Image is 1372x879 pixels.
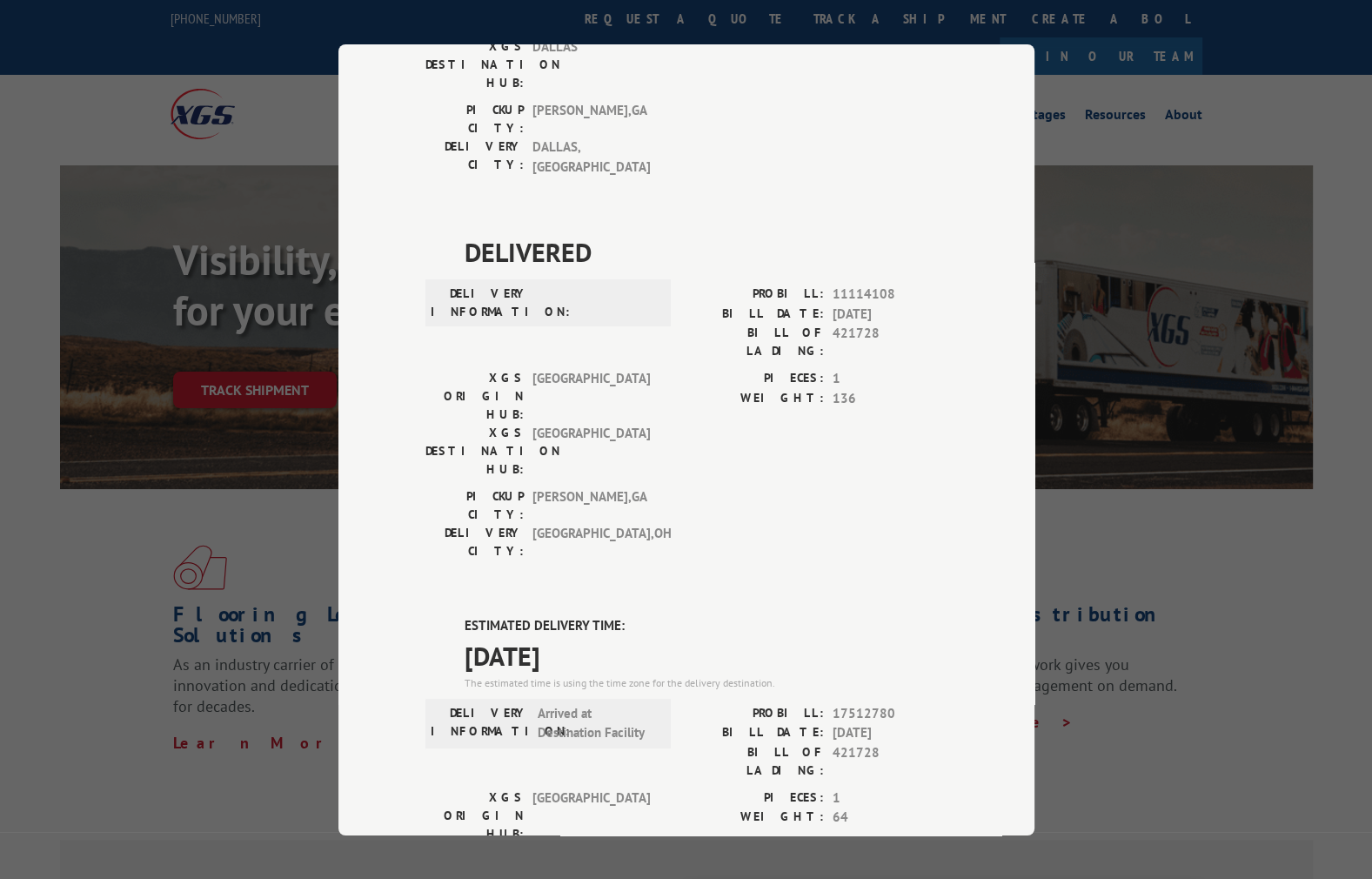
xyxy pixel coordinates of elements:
[833,369,947,389] span: 1
[833,324,947,360] span: 421728
[532,369,650,424] span: [GEOGRAPHIC_DATA]
[686,703,824,723] label: PROBILL:
[425,138,524,177] label: DELIVERY CITY:
[833,388,947,408] span: 136
[833,723,947,743] span: [DATE]
[431,285,529,321] label: DELIVERY INFORMATION:
[425,369,524,424] label: XGS ORIGIN HUB:
[833,808,947,828] span: 64
[425,487,524,524] label: PICKUP CITY:
[465,674,947,690] div: The estimated time is using the time zone for the delivery destination.
[686,304,824,324] label: BILL DATE:
[425,524,524,560] label: DELIVERY CITY:
[833,304,947,324] span: [DATE]
[833,742,947,779] span: 421728
[686,808,824,828] label: WEIGHT:
[686,285,824,305] label: PROBILL:
[532,487,650,524] span: [PERSON_NAME] , GA
[686,788,824,808] label: PIECES:
[465,232,947,272] span: DELIVERED
[538,703,655,742] span: Arrived at Destination Facility
[686,324,824,360] label: BILL OF LADING:
[425,101,524,138] label: PICKUP CITY:
[425,424,524,479] label: XGS DESTINATION HUB:
[425,788,524,842] label: XGS ORIGIN HUB:
[465,616,947,636] label: ESTIMATED DELIVERY TIME:
[532,138,650,177] span: DALLAS , [GEOGRAPHIC_DATA]
[686,369,824,389] label: PIECES:
[686,742,824,779] label: BILL OF LADING:
[431,703,529,742] label: DELIVERY INFORMATION:
[532,424,650,479] span: [GEOGRAPHIC_DATA]
[465,635,947,674] span: [DATE]
[833,788,947,808] span: 1
[532,788,650,842] span: [GEOGRAPHIC_DATA]
[686,388,824,408] label: WEIGHT:
[833,285,947,305] span: 11114108
[425,37,524,92] label: XGS DESTINATION HUB:
[532,37,650,92] span: DALLAS
[833,703,947,723] span: 17512780
[532,524,650,560] span: [GEOGRAPHIC_DATA] , OH
[686,723,824,743] label: BILL DATE:
[532,101,650,138] span: [PERSON_NAME] , GA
